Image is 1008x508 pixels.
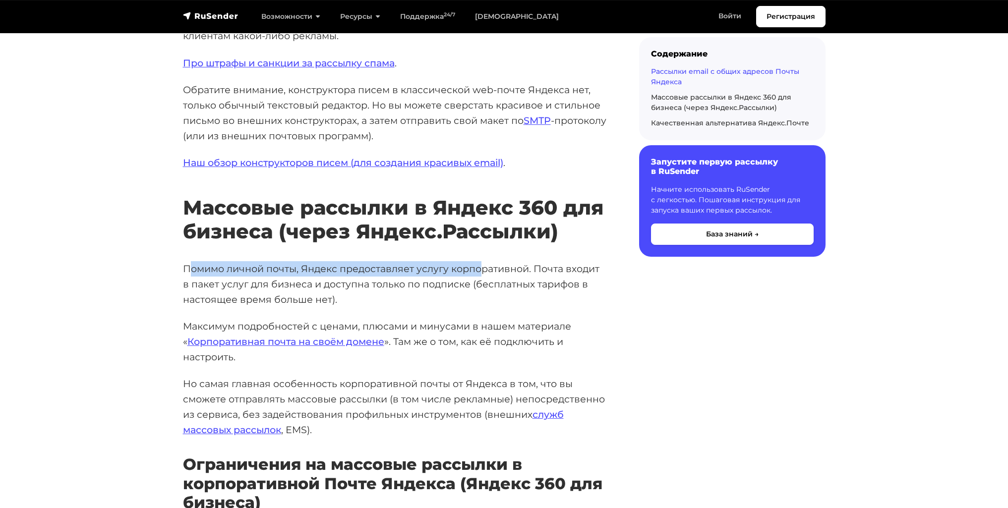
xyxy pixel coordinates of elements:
img: RuSender [183,11,238,21]
a: Рассылки email с общих адресов Почты Яндекса [651,67,799,86]
div: Содержание [651,49,814,58]
p: . [183,56,607,71]
a: Про штрафы и санкции за рассылку спама [183,57,395,69]
a: Наш обзор конструкторов писем (для создания красивых email) [183,157,503,169]
a: [DEMOGRAPHIC_DATA] [465,6,569,27]
a: Корпоративная почта на своём домене [187,336,384,347]
p: Но самая главная особенность корпоративной почты от Яндекса в том, что вы сможете отправлять масс... [183,376,607,437]
p: Обратите внимание, конструктора писем в классической web-почте Яндекса нет, только обычный тексто... [183,82,607,143]
a: служб массовых рассылок [183,408,564,436]
button: База знаний → [651,224,814,245]
sup: 24/7 [444,11,455,18]
a: Ресурсы [330,6,390,27]
p: Начните использовать RuSender с легкостью. Пошаговая инструкция для запуска ваших первых рассылок. [651,184,814,216]
h6: Запустите первую рассылку в RuSender [651,157,814,176]
a: Массовые рассылки в Яндекс 360 для бизнеса (через Яндекс.Рассылки) [651,93,791,112]
h2: Массовые рассылки в Яндекс 360 для бизнеса (через Яндекс.Рассылки) [183,167,607,243]
a: Войти [709,6,751,26]
p: Помимо личной почты, Яндекс предоставляет услугу корпоративной. Почта входит в пакет услуг для би... [183,261,607,307]
a: Возможности [251,6,330,27]
a: SMTP [524,114,551,126]
a: Запустите первую рассылку в RuSender Начните использовать RuSender с легкостью. Пошаговая инструк... [639,145,826,256]
a: Поддержка24/7 [390,6,465,27]
a: Регистрация [756,6,826,27]
p: . [183,155,607,170]
a: Качественная альтернатива Яндекс.Почте [651,118,809,127]
p: Максимум подробностей с ценами, плюсами и минусами в нашем материале « ». Там же о том, как её по... [183,319,607,364]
